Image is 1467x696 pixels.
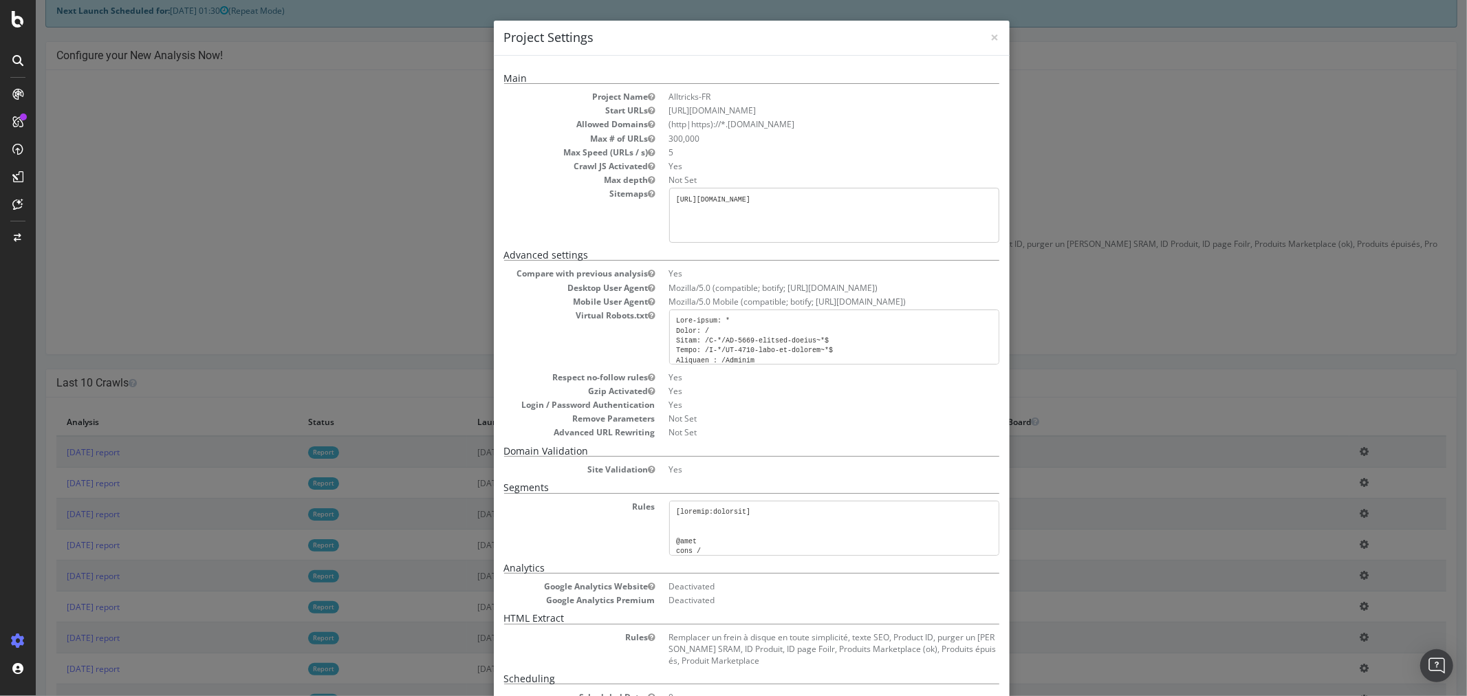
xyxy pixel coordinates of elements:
pre: [loremip:dolorsit] @amet cons / @adi-eli sedd */eiu.* @temporin utlabor etdolo magnaa enimadm ven... [633,501,964,556]
dd: Yes [633,268,964,279]
dd: 300,000 [633,133,964,144]
div: Open Intercom Messenger [1420,649,1453,682]
dt: Max depth [468,174,620,186]
dt: Allowed Domains [468,118,620,130]
dd: Not Set [633,174,964,186]
h5: Domain Validation [468,446,964,457]
dt: Virtual Robots.txt [468,309,620,321]
dd: Yes [633,371,964,383]
dt: Google Analytics Premium [468,594,620,606]
dd: Mozilla/5.0 (compatible; botify; [URL][DOMAIN_NAME]) [633,282,964,294]
dt: Start URLs [468,105,620,116]
dd: Mozilla/5.0 Mobile (compatible; botify; [URL][DOMAIN_NAME]) [633,296,964,307]
dt: Google Analytics Website [468,580,620,592]
dd: Remplacer un frein à disque en toute simplicité, texte SEO, Product ID, purger un [PERSON_NAME] S... [633,631,964,666]
h4: Project Settings [468,29,964,47]
dd: Alltricks-FR [633,91,964,102]
dt: Max Speed (URLs / s) [468,146,620,158]
pre: [URL][DOMAIN_NAME] [633,188,964,243]
dd: [URL][DOMAIN_NAME] [633,105,964,116]
dt: Gzip Activated [468,385,620,397]
dd: Deactivated [633,594,964,606]
pre: Lore-ipsum: * Dolor: / Sitam: /C-*/AD-5669-elitsed-doeius~*$ Tempo: /I-*/UT-4710-labo-et-dolorem~... [633,309,964,365]
li: (http|https)://*.[DOMAIN_NAME] [633,118,964,130]
h5: HTML Extract [468,613,964,624]
h5: Segments [468,482,964,493]
dt: Rules [468,501,620,512]
h5: Main [468,73,964,84]
dd: Not Set [633,413,964,424]
dd: Yes [633,464,964,475]
dd: Not Set [633,426,964,438]
dt: Project Name [468,91,620,102]
dt: Respect no-follow rules [468,371,620,383]
dt: Desktop User Agent [468,282,620,294]
dd: Deactivated [633,580,964,592]
dt: Sitemaps [468,188,620,199]
dt: Crawl JS Activated [468,160,620,172]
dt: Remove Parameters [468,413,620,424]
dt: Site Validation [468,464,620,475]
dt: Compare with previous analysis [468,268,620,279]
dd: Yes [633,385,964,397]
dt: Advanced URL Rewriting [468,426,620,438]
dd: Yes [633,399,964,411]
dt: Login / Password Authentication [468,399,620,411]
dd: Yes [633,160,964,172]
dt: Max # of URLs [468,133,620,144]
h5: Analytics [468,563,964,574]
span: × [955,28,964,47]
dt: Mobile User Agent [468,296,620,307]
dd: 5 [633,146,964,158]
dt: Rules [468,631,620,643]
h5: Scheduling [468,673,964,684]
h5: Advanced settings [468,250,964,261]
